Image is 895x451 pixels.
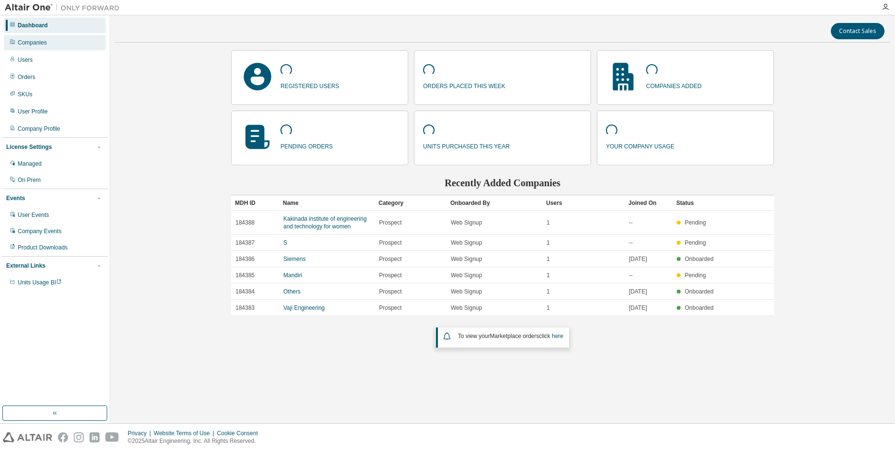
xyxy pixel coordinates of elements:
[18,160,42,168] div: Managed
[451,239,482,247] span: Web Signup
[3,432,52,442] img: altair_logo.svg
[217,429,263,437] div: Cookie Consent
[280,79,339,90] p: registered users
[105,432,119,442] img: youtube.svg
[283,239,287,246] a: S
[231,177,774,189] h2: Recently Added Companies
[6,143,52,151] div: License Settings
[280,140,333,151] p: pending orders
[685,256,714,262] span: Onboarded
[18,73,35,81] div: Orders
[629,239,633,247] span: --
[18,22,48,29] div: Dashboard
[379,195,443,211] div: Category
[18,211,49,219] div: User Events
[235,288,255,295] span: 184384
[685,272,706,279] span: Pending
[235,195,275,211] div: MDH ID
[18,244,67,251] div: Product Downloads
[235,239,255,247] span: 184387
[18,176,41,184] div: On Prem
[89,432,100,442] img: linkedin.svg
[423,79,505,90] p: orders placed this week
[379,219,402,226] span: Prospect
[451,304,482,312] span: Web Signup
[379,271,402,279] span: Prospect
[18,125,60,133] div: Company Profile
[685,239,706,246] span: Pending
[154,429,217,437] div: Website Terms of Use
[128,437,264,445] p: © 2025 Altair Engineering, Inc. All Rights Reserved.
[685,304,714,311] span: Onboarded
[18,108,48,115] div: User Profile
[18,279,62,286] span: Units Usage BI
[628,195,669,211] div: Joined On
[547,219,550,226] span: 1
[676,195,716,211] div: Status
[283,256,306,262] a: Siemens
[451,271,482,279] span: Web Signup
[547,304,550,312] span: 1
[6,262,45,270] div: External Links
[685,219,706,226] span: Pending
[629,271,633,279] span: --
[451,255,482,263] span: Web Signup
[235,219,255,226] span: 184388
[18,90,33,98] div: SKUs
[6,194,25,202] div: Events
[629,219,633,226] span: --
[283,304,325,311] a: Vaji Engineering
[547,271,550,279] span: 1
[379,304,402,312] span: Prospect
[235,271,255,279] span: 184385
[629,288,647,295] span: [DATE]
[450,195,538,211] div: Onboarded By
[451,219,482,226] span: Web Signup
[283,215,367,230] a: Kakinada institute of engineering and technology for women
[646,79,702,90] p: companies added
[547,239,550,247] span: 1
[235,255,255,263] span: 184386
[58,432,68,442] img: facebook.svg
[235,304,255,312] span: 184383
[629,255,647,263] span: [DATE]
[552,333,563,339] a: here
[283,288,301,295] a: Others
[547,255,550,263] span: 1
[379,255,402,263] span: Prospect
[685,288,714,295] span: Onboarded
[18,56,33,64] div: Users
[74,432,84,442] img: instagram.svg
[451,288,482,295] span: Web Signup
[546,195,621,211] div: Users
[490,333,539,339] em: Marketplace orders
[283,195,371,211] div: Name
[379,288,402,295] span: Prospect
[606,140,674,151] p: your company usage
[379,239,402,247] span: Prospect
[18,227,61,235] div: Company Events
[629,304,647,312] span: [DATE]
[18,39,47,46] div: Companies
[458,333,563,339] span: To view your click
[547,288,550,295] span: 1
[5,3,124,12] img: Altair One
[128,429,154,437] div: Privacy
[283,272,302,279] a: Mandiri
[423,140,510,151] p: units purchased this year
[831,23,884,39] button: Contact Sales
